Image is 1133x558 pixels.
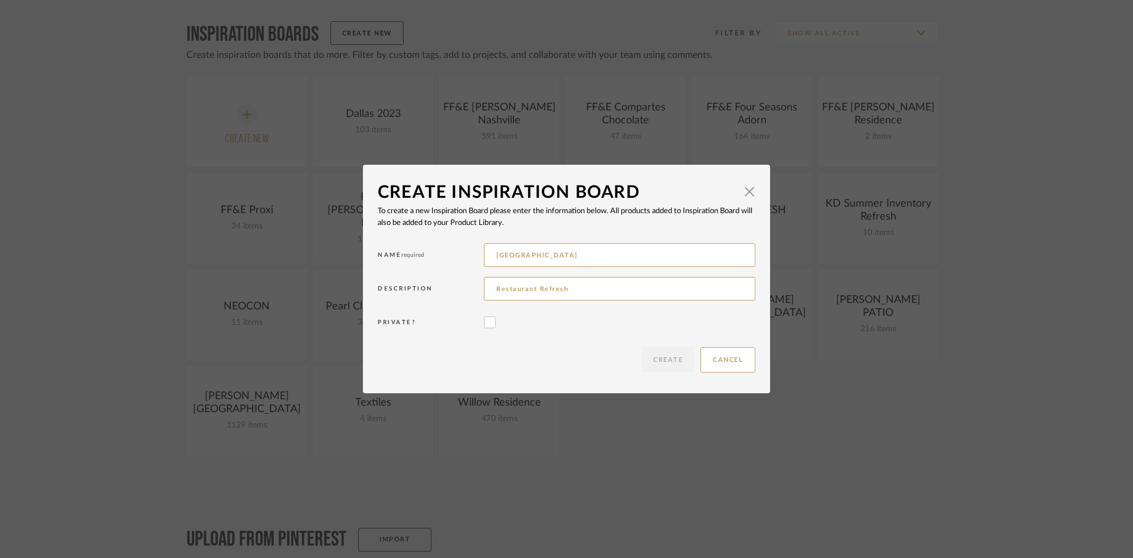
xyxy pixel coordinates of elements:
[378,249,484,265] div: Name
[378,316,484,332] div: Private?
[700,347,755,373] button: Cancel
[378,207,752,227] span: To create a new Inspiration Board please enter the information below. All products added to Inspi...
[641,347,695,373] button: Create
[378,180,738,205] div: Create Inspiration Board
[378,283,484,299] div: Description
[401,252,424,258] span: required
[738,180,761,203] button: Close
